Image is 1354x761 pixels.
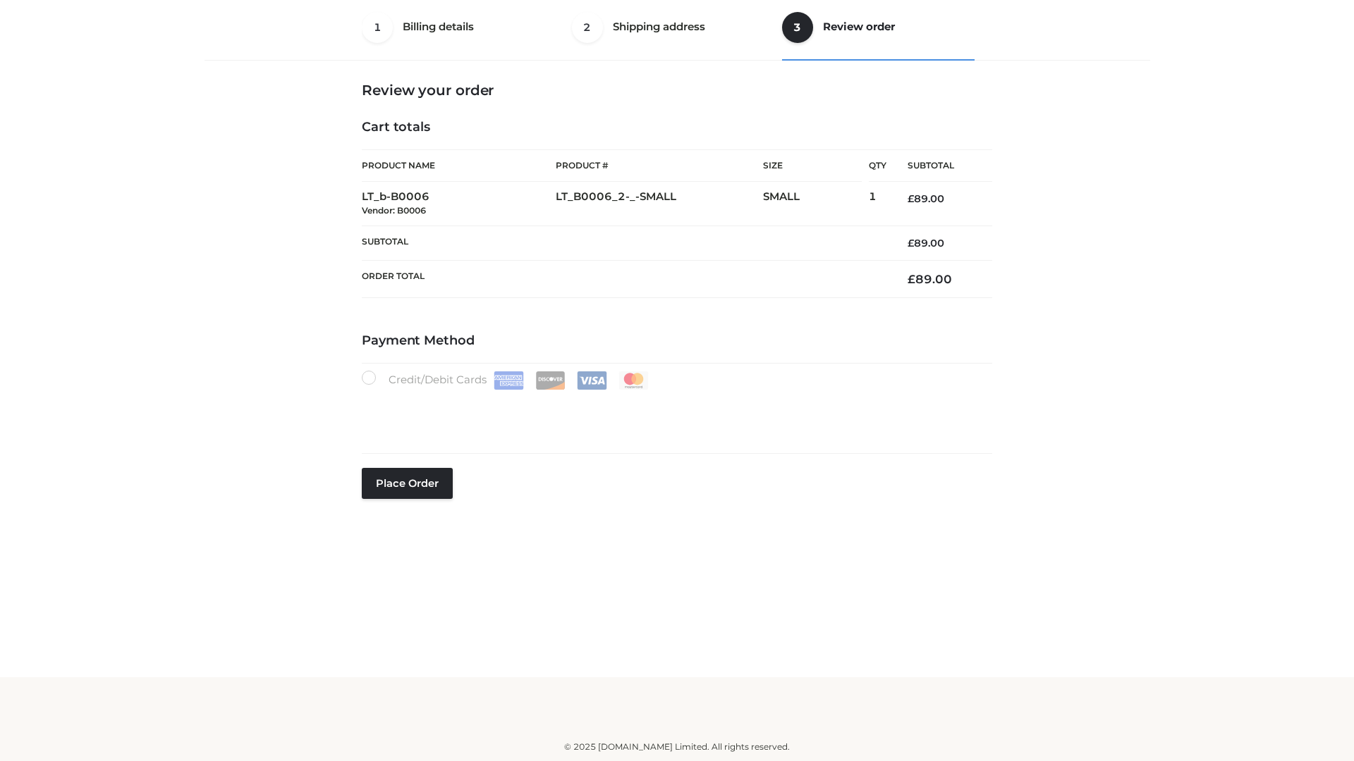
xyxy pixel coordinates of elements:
label: Credit/Debit Cards [362,371,650,390]
td: SMALL [763,182,869,226]
h4: Cart totals [362,120,992,135]
h3: Review your order [362,82,992,99]
td: LT_B0006_2-_-SMALL [556,182,763,226]
h4: Payment Method [362,333,992,349]
span: £ [908,192,914,205]
span: £ [908,272,915,286]
img: Amex [494,371,524,390]
th: Subtotal [886,150,992,182]
bdi: 89.00 [908,272,952,286]
td: LT_b-B0006 [362,182,556,226]
th: Size [763,150,862,182]
img: Visa [577,371,607,390]
small: Vendor: B0006 [362,205,426,216]
th: Subtotal [362,225,886,260]
bdi: 89.00 [908,192,944,205]
iframe: Secure payment input frame [359,387,989,438]
th: Qty [869,149,886,182]
th: Order Total [362,261,886,298]
button: Place order [362,468,453,499]
div: © 2025 [DOMAIN_NAME] Limited. All rights reserved. [209,740,1145,754]
th: Product Name [362,149,556,182]
bdi: 89.00 [908,237,944,249]
img: Mastercard [618,371,649,390]
th: Product # [556,149,763,182]
span: £ [908,237,914,249]
img: Discover [535,371,566,390]
td: 1 [869,182,886,226]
